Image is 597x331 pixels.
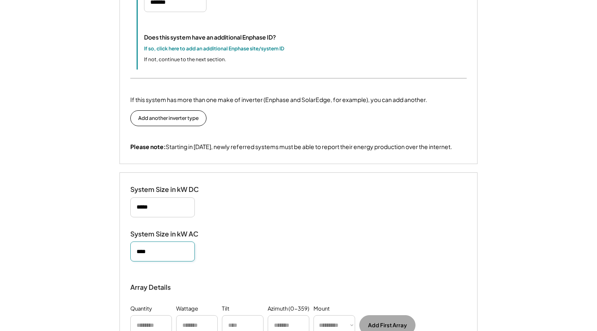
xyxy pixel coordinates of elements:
div: If this system has more than one make of inverter (Enphase and SolarEdge, for example), you can a... [130,95,427,104]
strong: Please note: [130,143,166,150]
div: If so, click here to add an additional Enphase site/system ID [144,45,284,52]
div: Wattage [176,305,198,313]
button: Add another inverter type [130,110,206,126]
div: Array Details [130,282,172,292]
div: System Size in kW AC [130,230,214,239]
div: If not, continue to the next section. [144,56,226,63]
div: Azimuth (0-359) [268,305,309,313]
div: Quantity [130,305,152,313]
div: System Size in kW DC [130,185,214,194]
div: Starting in [DATE], newly referred systems must be able to report their energy production over th... [130,143,452,151]
div: Does this system have an additional Enphase ID? [144,33,276,42]
div: Tilt [222,305,229,313]
div: Mount [313,305,330,313]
